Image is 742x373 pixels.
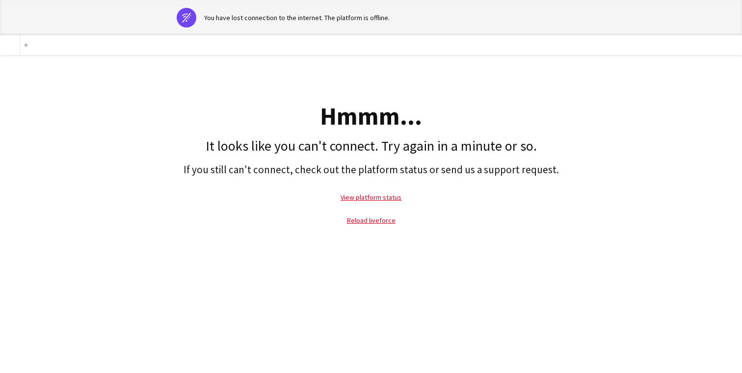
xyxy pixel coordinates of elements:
h1: It looks like you can't connect. Try again in a minute or so. [5,138,737,155]
h2: If you still can't connect, check out the platform status or send us a support request. [5,163,737,176]
div: You have lost connection to the internet. The platform is offline. [204,13,390,22]
div: Hmmm... [5,104,737,129]
a: View platform status [341,193,401,202]
a: Reload liveforce [347,216,396,225]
